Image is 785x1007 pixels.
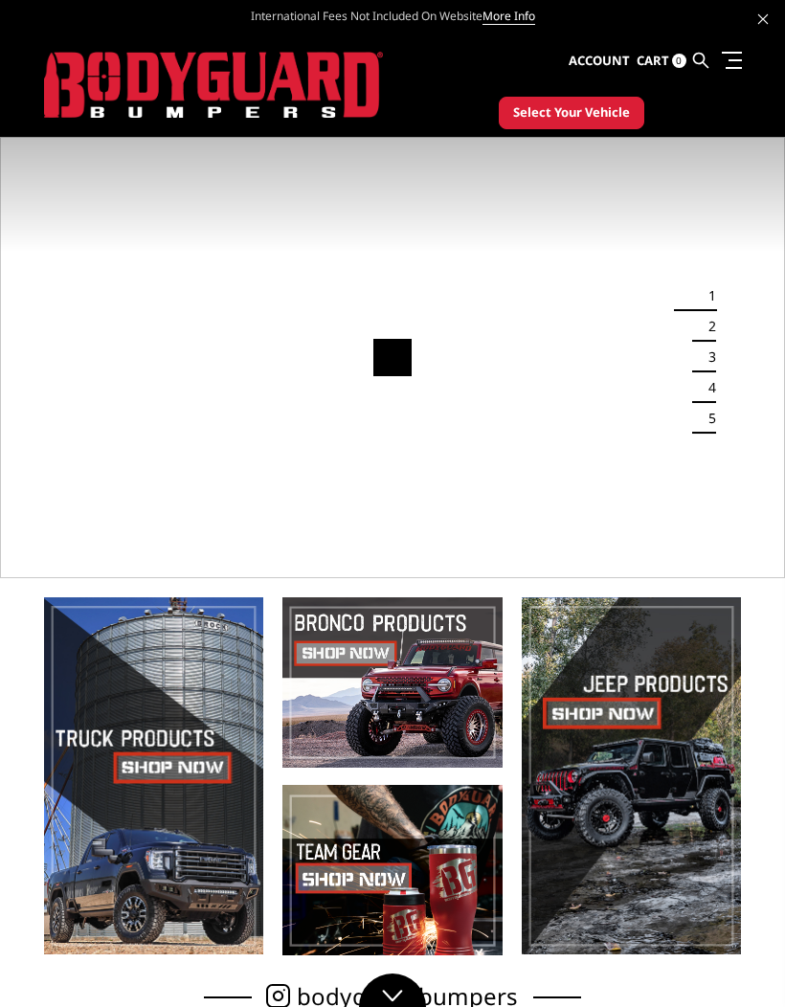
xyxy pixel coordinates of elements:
[569,35,630,87] a: Account
[44,52,384,119] img: BODYGUARD BUMPERS
[637,52,669,69] span: Cart
[697,281,716,312] button: 1 of 5
[569,52,630,69] span: Account
[297,986,519,1006] span: bodyguardbumpers
[499,97,644,129] button: Select Your Vehicle
[672,54,686,68] span: 0
[637,35,686,87] a: Cart 0
[697,312,716,343] button: 2 of 5
[482,8,535,25] a: More Info
[697,343,716,373] button: 3 of 5
[513,103,630,123] span: Select Your Vehicle
[697,372,716,403] button: 4 of 5
[359,973,426,1007] a: Click to Down
[697,403,716,434] button: 5 of 5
